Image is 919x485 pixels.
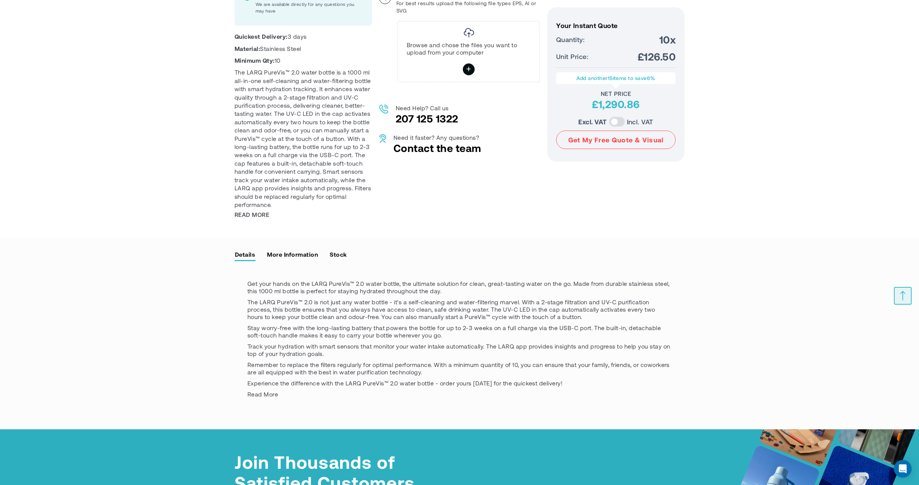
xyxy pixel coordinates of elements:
h3: Your Instant Quote [556,22,676,29]
p: Remember to replace the filters regularly for optimal performance. With a minimum quantity of 10,... [247,361,672,376]
span: Quantity: [556,34,585,45]
button: Get My Free Quote & Visual [556,131,676,149]
img: Contact us image [379,134,386,143]
p: We are available directly for any questions you may have [256,1,363,14]
p: 3 days [235,32,372,41]
a: label-description-title [235,249,256,260]
p: Stay worry-free with the long-lasting battery that powers the bottle for up to 2-3 weeks on a ful... [247,324,672,339]
a: label-#stock-title [329,249,347,260]
div: Open Intercom Messenger [894,460,912,478]
strong: Quickest Delivery: [235,33,288,40]
p: The LARQ PureVis™ 2.0 is not just any water bottle - it's a self-cleaning and water-filtering mar... [247,298,672,321]
p: 10 [235,56,372,65]
span: 10x [659,33,676,46]
span: 15 [608,75,613,81]
label: Excl. VAT [578,117,607,127]
span: Read More [247,391,278,398]
p: Stainless Steel [235,45,372,53]
span: Read More [235,211,269,219]
strong: Material: [235,45,260,52]
label: Incl. VAT [627,117,653,127]
p: Track your hydration with smart sensors that monitor your water intake automatically. The LARQ ap... [247,343,672,357]
span: Unit Price: [556,51,588,62]
label: Browse and chose the files [463,63,475,75]
div: £1,290.86 [556,97,676,111]
a: 207 125 1322 [396,112,458,125]
strong: Minimum Qty: [235,57,275,64]
div: Net Price [556,90,676,97]
p: Need it faster? Any questions? [393,134,481,141]
span: £126.50 [638,50,676,63]
p: Get your hands on the LARQ PureVis™ 2.0 water bottle, the ultimate solution for clean, great-tast... [247,280,672,295]
p: Experience the difference with the LARQ PureVis™ 2.0 water bottle - order yours [DATE] for the qu... [247,380,672,387]
a: Contact the team [393,142,481,154]
p: The LARQ PureVis™ 2.0 water bottle is a 1000 ml all-in-one self-cleaning and water-filtering bott... [235,68,372,209]
p: Need Help? Call us [396,104,458,112]
img: Image Uploader [464,28,474,38]
img: Call us image [379,104,388,114]
span: 6% [647,75,655,81]
p: Browse and chose the files you want to upload from your computer [407,41,531,56]
a: label-additional-title [267,249,318,260]
p: Add another items to save [560,75,672,82]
